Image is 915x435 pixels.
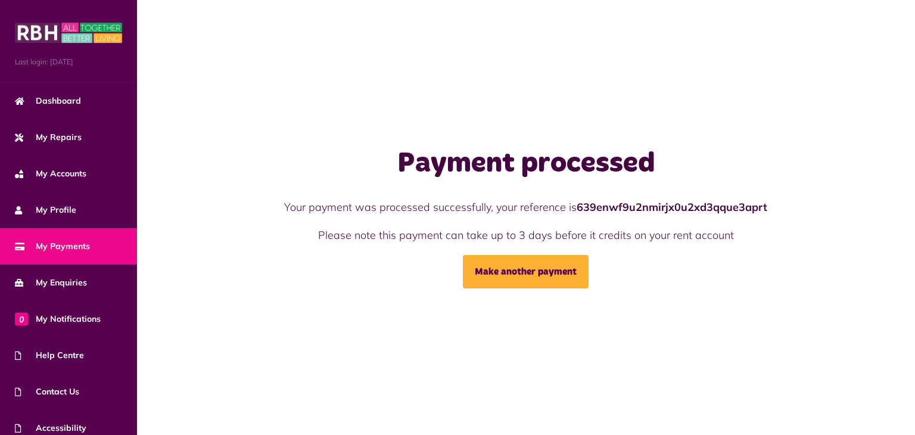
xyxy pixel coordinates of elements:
[261,227,791,243] p: Please note this payment can take up to 3 days before it credits on your rent account
[15,167,86,180] span: My Accounts
[15,386,79,398] span: Contact Us
[15,57,122,67] span: Last login: [DATE]
[15,349,84,362] span: Help Centre
[15,21,122,45] img: MyRBH
[463,255,589,288] a: Make another payment
[15,422,86,434] span: Accessibility
[15,95,81,107] span: Dashboard
[15,313,101,325] span: My Notifications
[15,204,76,216] span: My Profile
[15,276,87,289] span: My Enquiries
[15,312,28,325] span: 0
[15,240,90,253] span: My Payments
[261,199,791,215] p: Your payment was processed successfully, your reference is
[15,131,82,144] span: My Repairs
[261,147,791,181] h1: Payment processed
[577,200,767,214] strong: 639enwf9u2nmirjx0u2xd3qque3aprt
